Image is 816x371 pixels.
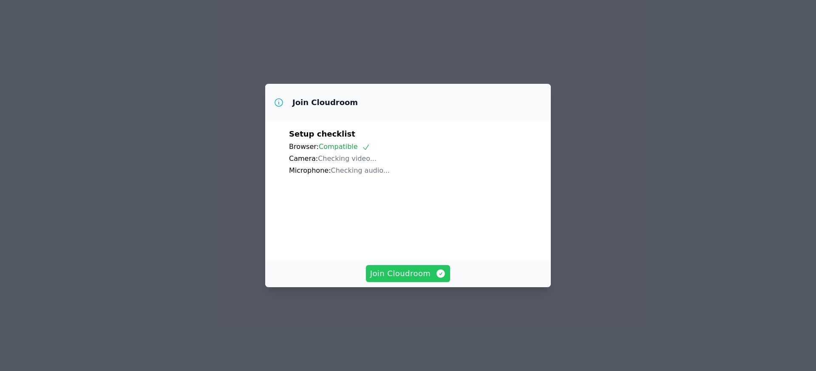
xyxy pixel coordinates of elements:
button: Join Cloudroom [366,265,450,282]
span: Microphone: [289,166,331,174]
span: Setup checklist [289,129,355,138]
h3: Join Cloudroom [292,97,358,108]
span: Join Cloudroom [370,268,446,280]
span: Browser: [289,143,319,151]
span: Compatible [319,143,370,151]
span: Camera: [289,154,318,163]
span: Checking video... [318,154,377,163]
span: Checking audio... [331,166,390,174]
